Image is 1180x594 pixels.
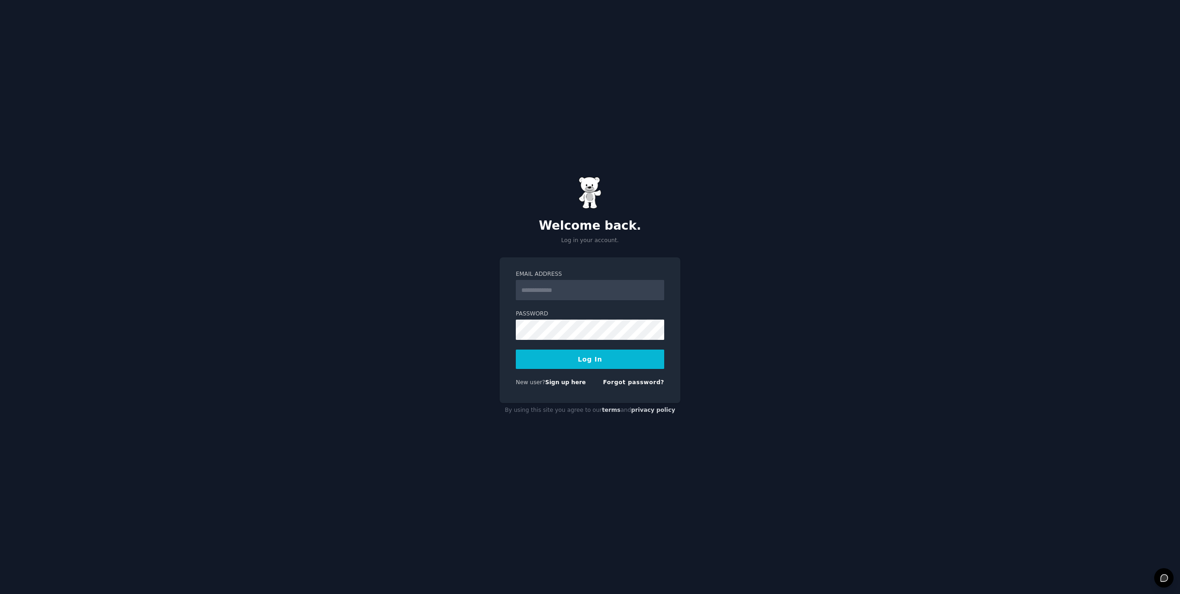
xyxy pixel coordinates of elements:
h2: Welcome back. [500,219,680,233]
button: Log In [516,350,664,369]
a: Sign up here [545,379,586,386]
img: Gummy Bear [578,177,602,209]
a: privacy policy [631,407,675,413]
div: By using this site you agree to our and [500,403,680,418]
p: Log in your account. [500,237,680,245]
a: terms [602,407,620,413]
span: New user? [516,379,545,386]
a: Forgot password? [603,379,664,386]
label: Password [516,310,664,318]
label: Email Address [516,270,664,279]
